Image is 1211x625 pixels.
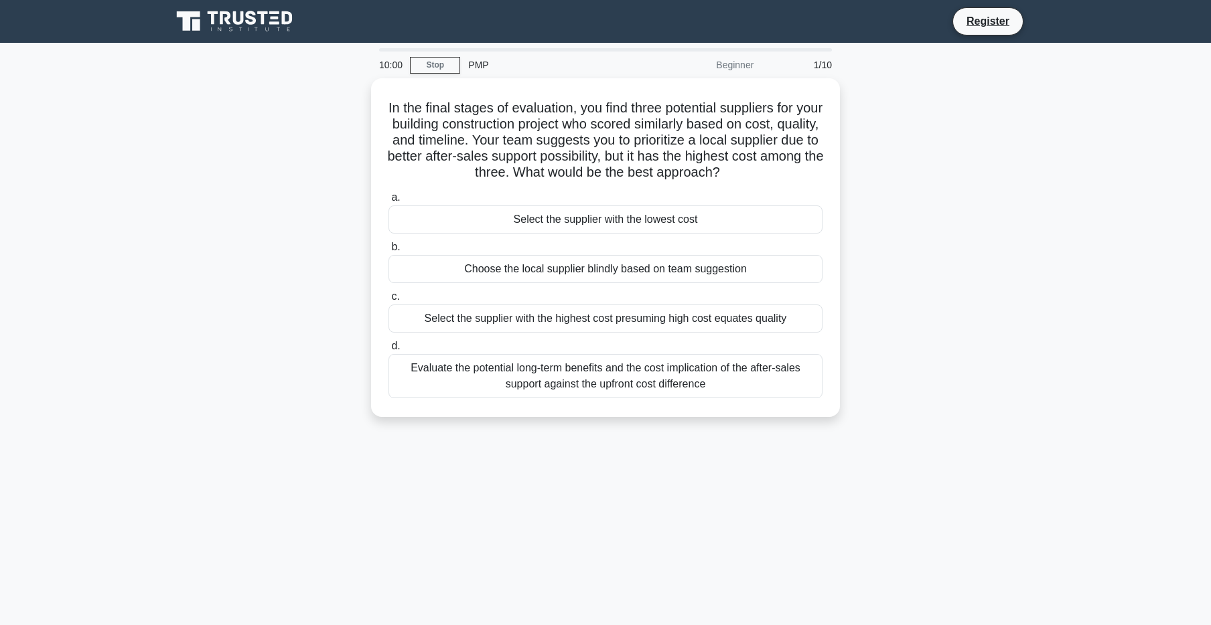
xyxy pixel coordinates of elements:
span: d. [391,340,400,351]
a: Stop [410,57,460,74]
div: Choose the local supplier blindly based on team suggestion [388,255,823,283]
div: 1/10 [762,52,840,78]
div: 10:00 [371,52,410,78]
div: Select the supplier with the highest cost presuming high cost equates quality [388,304,823,333]
div: PMP [460,52,644,78]
span: b. [391,241,400,252]
h5: In the final stages of evaluation, you find three potential suppliers for your building construct... [387,100,824,181]
span: c. [391,290,399,302]
span: a. [391,191,400,203]
div: Select the supplier with the lowest cost [388,205,823,234]
div: Beginner [644,52,762,78]
div: Evaluate the potential long-term benefits and the cost implication of the after-sales support aga... [388,354,823,398]
a: Register [958,13,1017,29]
